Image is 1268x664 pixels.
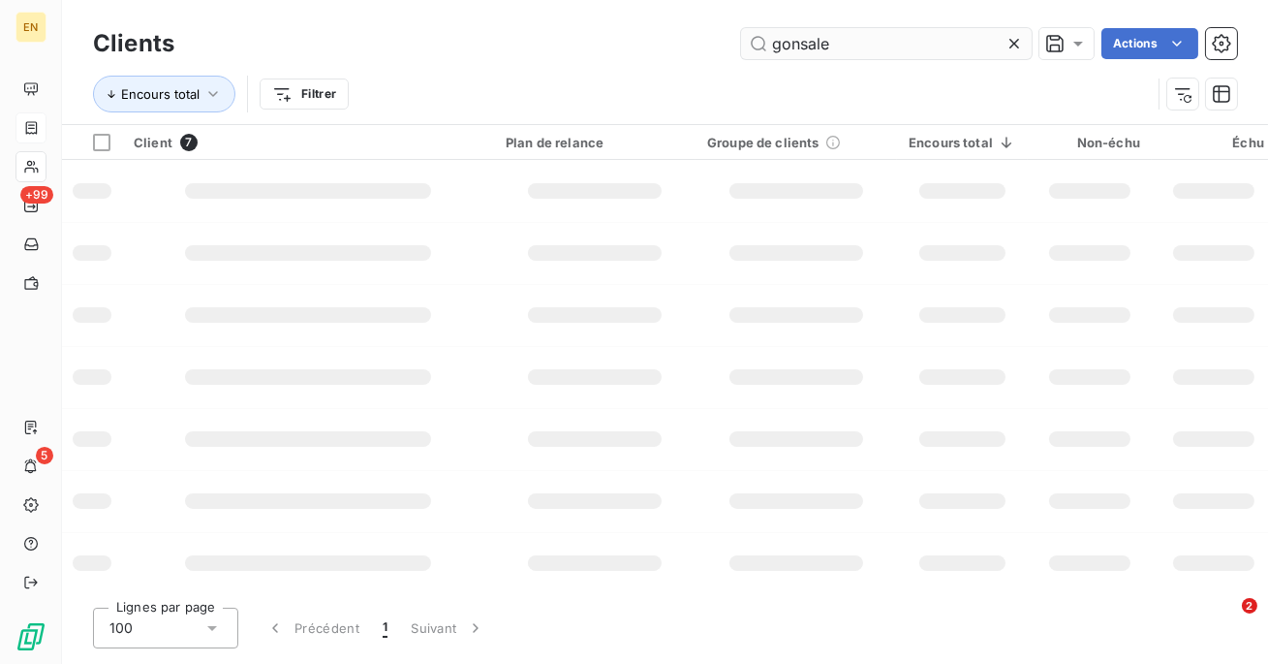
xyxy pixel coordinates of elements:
h3: Clients [93,26,174,61]
div: Échu [1163,135,1264,150]
a: +99 [15,190,46,221]
span: 7 [180,134,198,151]
button: Actions [1101,28,1198,59]
span: 1 [383,618,387,638]
span: Groupe de clients [707,135,820,150]
img: Logo LeanPay [15,621,46,652]
button: Précédent [254,608,371,648]
div: Encours total [909,135,1016,150]
input: Rechercher [741,28,1032,59]
div: Plan de relance [506,135,684,150]
button: Encours total [93,76,235,112]
span: 2 [1242,598,1257,614]
div: EN [15,12,46,43]
div: Non-échu [1039,135,1140,150]
span: +99 [20,186,53,204]
button: 1 [371,608,399,648]
button: Filtrer [260,79,349,110]
span: 5 [36,447,53,464]
iframe: Intercom live chat [1202,598,1249,645]
span: Client [134,135,172,150]
button: Suivant [399,608,497,648]
span: Encours total [121,86,200,102]
span: 100 [109,618,133,638]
